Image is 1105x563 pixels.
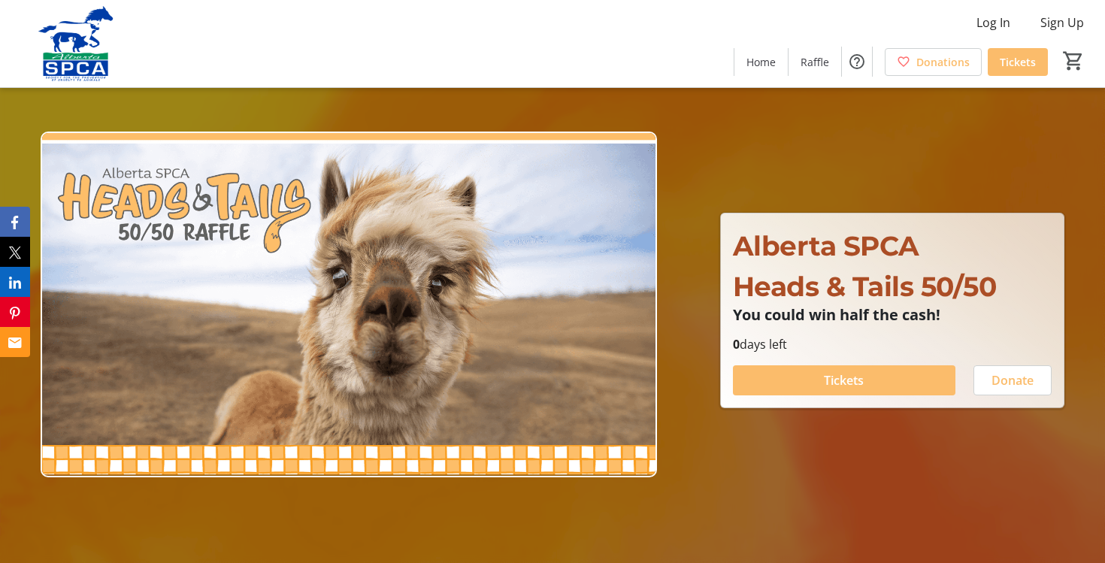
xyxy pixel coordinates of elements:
a: Home [734,48,788,76]
button: Tickets [733,365,955,395]
span: 0 [733,336,740,353]
img: Campaign CTA Media Photo [41,132,656,478]
button: Donate [973,365,1052,395]
p: days left [733,335,1052,353]
a: Tickets [988,48,1048,76]
span: Alberta SPCA [733,229,919,262]
img: Alberta SPCA's Logo [9,6,143,81]
span: Tickets [824,371,864,389]
span: Home [746,54,776,70]
button: Cart [1060,47,1087,74]
span: Tickets [1000,54,1036,70]
button: Log In [964,11,1022,35]
p: You could win half the cash! [733,307,1052,323]
a: Raffle [789,48,841,76]
span: Heads & Tails 50/50 [733,270,997,303]
span: Log In [976,14,1010,32]
span: Raffle [801,54,829,70]
a: Donations [885,48,982,76]
span: Donate [991,371,1034,389]
span: Sign Up [1040,14,1084,32]
button: Help [842,47,872,77]
button: Sign Up [1028,11,1096,35]
span: Donations [916,54,970,70]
